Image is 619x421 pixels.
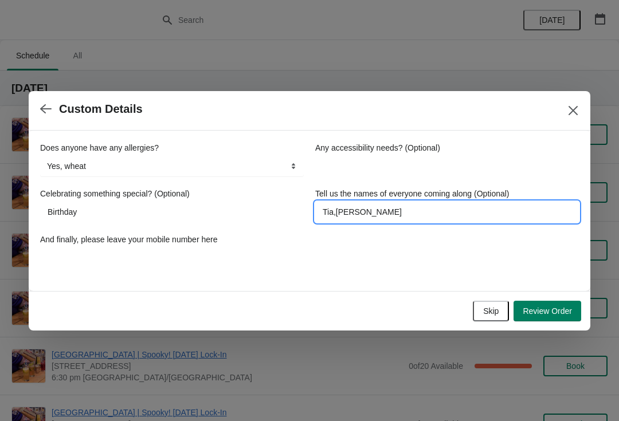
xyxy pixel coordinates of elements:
label: Any accessibility needs? (Optional) [315,142,440,154]
button: Review Order [514,301,581,321]
label: Celebrating something special? (Optional) [40,188,190,199]
span: Skip [483,306,499,316]
h2: Custom Details [59,103,143,116]
label: Does anyone have any allergies? [40,142,159,154]
label: Tell us the names of everyone coming along (Optional) [315,188,510,199]
span: Review Order [523,306,572,316]
button: Close [563,100,583,121]
button: Skip [473,301,509,321]
label: And finally, please leave your mobile number here [40,234,217,245]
